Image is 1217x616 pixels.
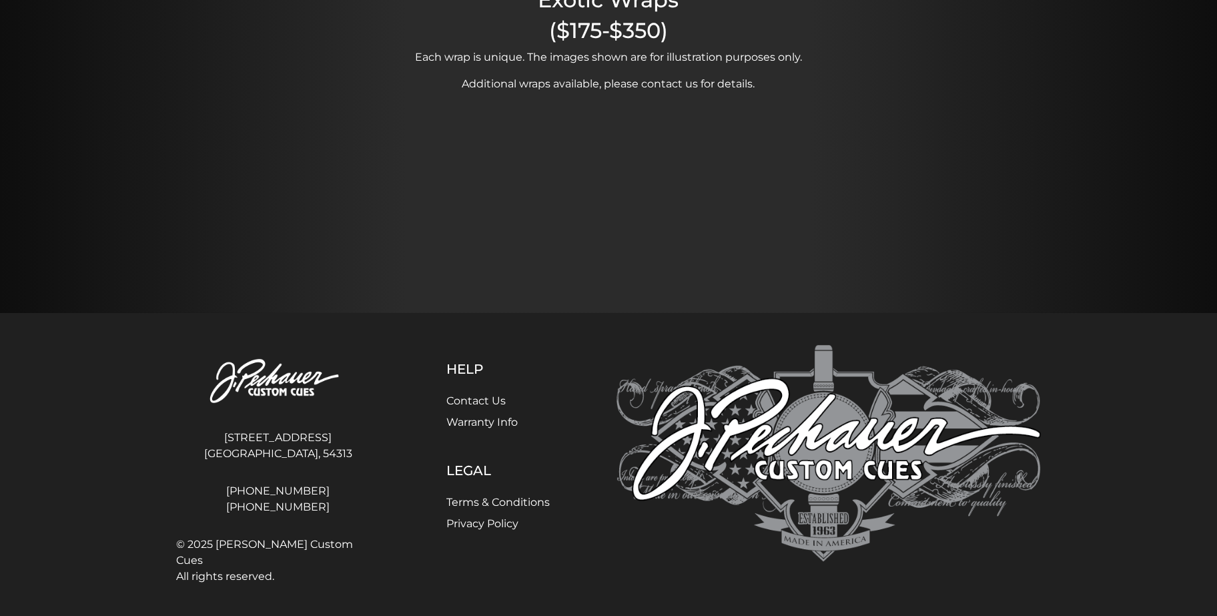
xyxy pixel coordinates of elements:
[447,463,550,479] h5: Legal
[176,483,380,499] a: [PHONE_NUMBER]
[447,361,550,377] h5: Help
[176,537,380,585] span: © 2025 [PERSON_NAME] Custom Cues All rights reserved.
[176,345,380,419] img: Pechauer Custom Cues
[176,424,380,467] address: [STREET_ADDRESS] [GEOGRAPHIC_DATA], 54313
[617,345,1041,562] img: Pechauer Custom Cues
[447,416,518,428] a: Warranty Info
[447,517,519,530] a: Privacy Policy
[447,394,506,407] a: Contact Us
[447,496,550,509] a: Terms & Conditions
[176,499,380,515] a: [PHONE_NUMBER]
